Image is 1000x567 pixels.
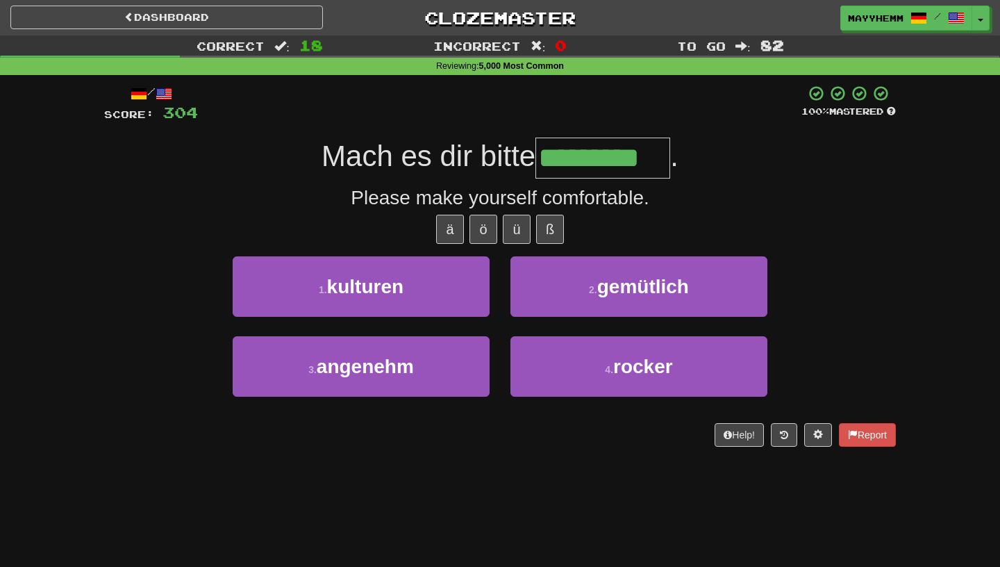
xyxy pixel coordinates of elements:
span: MAYYHEMM [848,12,903,24]
span: Mach es dir bitte [322,140,535,172]
div: Mastered [801,106,896,118]
button: ö [469,215,497,244]
small: 2 . [589,284,597,295]
button: Help! [715,423,764,447]
button: Report [839,423,896,447]
span: gemütlich [597,276,689,297]
span: / [934,11,941,21]
small: 3 . [308,364,317,375]
span: . [670,140,678,172]
span: 0 [555,37,567,54]
span: 304 [162,104,198,121]
div: / [104,85,198,102]
span: rocker [613,356,673,377]
small: 4 . [605,364,613,375]
a: Dashboard [10,6,323,29]
span: : [735,40,751,52]
button: ß [536,215,564,244]
span: : [531,40,546,52]
button: 4.rocker [510,336,767,397]
span: : [274,40,290,52]
strong: 5,000 Most Common [479,61,564,71]
span: 82 [760,37,784,54]
span: Correct [197,39,265,53]
small: 1 . [319,284,327,295]
button: 1.kulturen [233,256,490,317]
span: angenehm [317,356,414,377]
button: 3.angenehm [233,336,490,397]
span: Incorrect [433,39,521,53]
button: ä [436,215,464,244]
span: kulturen [327,276,403,297]
span: Score: [104,108,154,120]
span: 100 % [801,106,829,117]
div: Please make yourself comfortable. [104,184,896,212]
a: MAYYHEMM / [840,6,972,31]
button: 2.gemütlich [510,256,767,317]
button: ü [503,215,531,244]
span: 18 [299,37,323,54]
span: To go [677,39,726,53]
a: Clozemaster [344,6,656,30]
button: Round history (alt+y) [771,423,797,447]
